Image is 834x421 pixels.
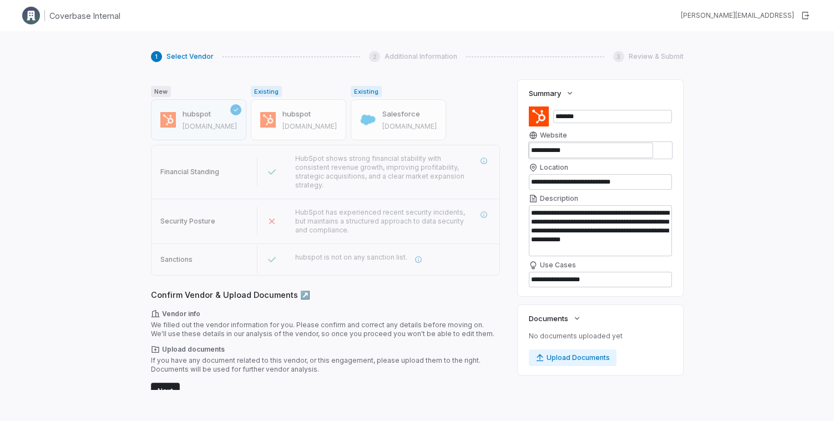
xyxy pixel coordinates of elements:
[49,10,120,22] h1: Coverbase Internal
[183,109,237,120] h3: hubspot
[160,255,193,263] span: Sanctions
[540,163,568,172] span: Location
[480,157,488,165] svg: More information
[382,122,437,131] span: salesforce.com
[295,154,464,189] span: HubSpot shows strong financial stability with consistent revenue growth, improving profitability,...
[295,253,407,261] span: hubspot is not on any sanction list.
[382,109,437,120] h3: Salesforce
[251,86,282,97] span: Existing
[151,289,500,301] span: Confirm Vendor & Upload Documents ↗️
[151,345,500,374] div: If you have any document related to this vendor, or this engagement, please upload them to the ri...
[151,310,500,318] span: Vendor info
[183,122,237,131] span: hubspot.com
[166,52,214,61] span: Select Vendor
[282,122,337,131] span: hubspot.com
[529,88,561,98] span: Summary
[266,216,277,227] svg: Failed
[540,131,567,140] span: Website
[369,51,380,62] div: 2
[529,143,654,158] input: Website
[529,313,568,323] span: Documents
[266,254,277,265] svg: Passed
[529,205,673,256] textarea: Description
[351,86,382,97] span: Existing
[613,51,624,62] div: 3
[415,256,422,263] svg: More information
[681,11,794,20] div: [PERSON_NAME][EMAIL_ADDRESS]
[151,99,246,140] button: hubspot[DOMAIN_NAME]
[151,345,500,354] span: Upload documents
[282,109,337,120] h3: hubspot
[474,205,494,225] button: More information
[529,332,673,341] p: No documents uploaded yet
[408,250,428,270] button: More information
[266,166,277,177] svg: Passed
[529,174,673,190] input: Location
[529,272,673,287] textarea: Use Cases
[480,211,488,219] svg: More information
[474,151,494,171] button: More information
[525,83,578,103] button: Summary
[295,208,465,234] span: HubSpot has experienced recent security incidents, but maintains a structured approach to data se...
[525,308,585,328] button: Documents
[351,99,446,140] button: Salesforce[DOMAIN_NAME]
[151,86,171,97] span: New
[151,51,162,62] div: 1
[160,168,219,176] span: Financial Standing
[540,194,578,203] span: Description
[540,261,576,270] span: Use Cases
[529,349,616,366] button: Upload Documents
[629,52,684,61] span: Review & Submit
[160,217,215,225] span: Security Posture
[22,7,40,24] img: Clerk Logo
[151,383,180,399] button: Next
[151,310,500,338] div: We filled out the vendor information for you. Please confirm and correct any details before movin...
[251,99,346,140] button: hubspot[DOMAIN_NAME]
[385,52,457,61] span: Additional Information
